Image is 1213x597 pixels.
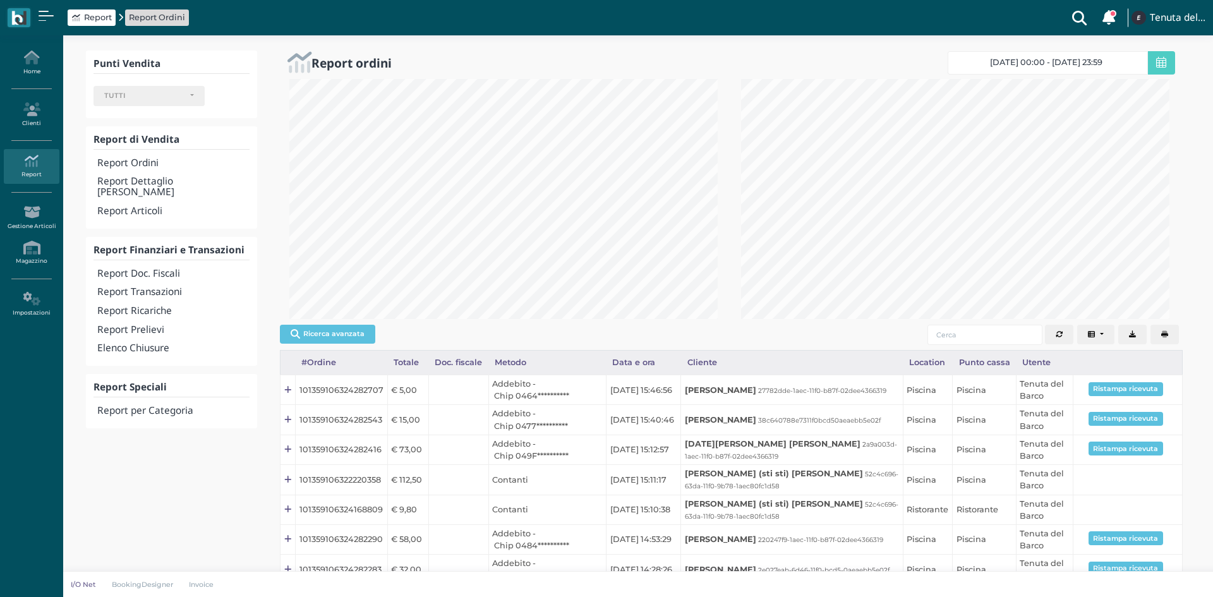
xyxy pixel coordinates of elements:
td: Piscina [903,435,953,464]
h2: Report ordini [311,56,392,69]
h4: Report Prelievi [97,325,250,335]
a: Report [72,11,112,23]
b: [PERSON_NAME] (sti sti) [PERSON_NAME] [685,499,863,509]
td: 101359106324282543 [296,405,387,435]
p: I/O Net [71,579,96,589]
b: [PERSON_NAME] (sti sti) [PERSON_NAME] [685,469,863,478]
button: TUTTI [94,86,205,106]
h4: Report Ricariche [97,306,250,317]
td: [DATE] 15:11:17 [606,465,681,495]
a: Magazzino [4,236,59,270]
div: Cliente [681,351,903,375]
td: Piscina [903,375,953,405]
div: Colonne [1077,325,1119,345]
button: Ristampa ricevuta [1089,531,1163,545]
button: Ricerca avanzata [280,325,375,344]
td: Contanti [488,465,606,495]
button: Export [1118,325,1147,345]
td: [DATE] 15:46:56 [606,375,681,405]
div: #Ordine [296,351,387,375]
td: Piscina [953,555,1016,584]
td: Ristorante [903,495,953,524]
td: € 32,00 [387,555,429,584]
td: Piscina [953,375,1016,405]
img: ... [1132,11,1145,25]
b: [PERSON_NAME] [685,415,756,425]
a: BookingDesigner [104,579,181,589]
td: Contanti [488,495,606,524]
b: [DATE][PERSON_NAME] [PERSON_NAME] [685,439,860,449]
a: Gestione Articoli [4,200,59,235]
td: Tenuta del Barco [1016,405,1073,435]
input: Cerca [927,325,1042,345]
a: Clienti [4,97,59,132]
td: € 9,80 [387,495,429,524]
b: Report di Vendita [94,133,179,146]
img: logo [11,11,26,25]
td: € 5,00 [387,375,429,405]
div: Data e ora [606,351,681,375]
td: [DATE] 15:10:38 [606,495,681,524]
b: Report Finanziari e Transazioni [94,243,244,256]
b: Report Speciali [94,380,167,394]
td: Piscina [903,524,953,554]
h4: Report Transazioni [97,287,250,298]
td: € 112,50 [387,465,429,495]
h4: Tenuta del Barco [1150,13,1205,23]
td: [DATE] 15:12:57 [606,435,681,464]
td: 101359106324282416 [296,435,387,464]
div: TUTTI [104,92,184,100]
button: Ristampa ricevuta [1089,562,1163,576]
b: [PERSON_NAME] [685,534,756,544]
h4: Report Doc. Fiscali [97,268,250,279]
b: [PERSON_NAME] [685,385,756,395]
b: [PERSON_NAME] [685,565,756,574]
td: Tenuta del Barco [1016,435,1073,464]
h4: Report Dettaglio [PERSON_NAME] [97,176,250,198]
small: 52c4c696-63da-11f0-9b78-1aec80fc1d58 [685,500,898,521]
div: Doc. fiscale [429,351,488,375]
td: Tenuta del Barco [1016,495,1073,524]
td: Piscina [903,405,953,435]
td: € 15,00 [387,405,429,435]
td: Piscina [953,524,1016,554]
button: Ristampa ricevuta [1089,442,1163,455]
button: Ristampa ricevuta [1089,382,1163,396]
td: 101359106324168809 [296,495,387,524]
button: Ristampa ricevuta [1089,412,1163,426]
a: Report Ordini [129,11,185,23]
div: Metodo [488,351,606,375]
div: Location [903,351,953,375]
td: Piscina [953,465,1016,495]
h4: Report Ordini [97,158,250,169]
span: Report [84,11,112,23]
button: Columns [1077,325,1115,345]
td: Tenuta del Barco [1016,555,1073,584]
td: Tenuta del Barco [1016,465,1073,495]
td: 101359106324282290 [296,524,387,554]
div: Punto cassa [953,351,1016,375]
div: Utente [1016,351,1073,375]
td: Piscina [903,555,953,584]
td: [DATE] 15:40:46 [606,405,681,435]
a: Invoice [181,579,222,589]
button: Aggiorna [1045,325,1073,345]
td: Piscina [953,405,1016,435]
td: 101359106324282283 [296,555,387,584]
td: 101359106322220358 [296,465,387,495]
small: 27782dde-1aec-11f0-b87f-02dee4366319 [758,387,886,395]
h4: Elenco Chiusure [97,343,250,354]
div: Totale [387,351,429,375]
span: [DATE] 00:00 - [DATE] 23:59 [990,57,1102,68]
h4: Report per Categoria [97,406,250,416]
td: Piscina [903,465,953,495]
td: Tenuta del Barco [1016,524,1073,554]
td: Piscina [953,435,1016,464]
small: 2e027eab-6d46-11f0-bcd5-0aeaebb5e02f [758,566,890,574]
td: Tenuta del Barco [1016,375,1073,405]
h4: Report Articoli [97,206,250,217]
small: 38c640788e7311f0bcd50aeaebb5e02f [758,416,881,425]
td: € 58,00 [387,524,429,554]
td: 101359106324282707 [296,375,387,405]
